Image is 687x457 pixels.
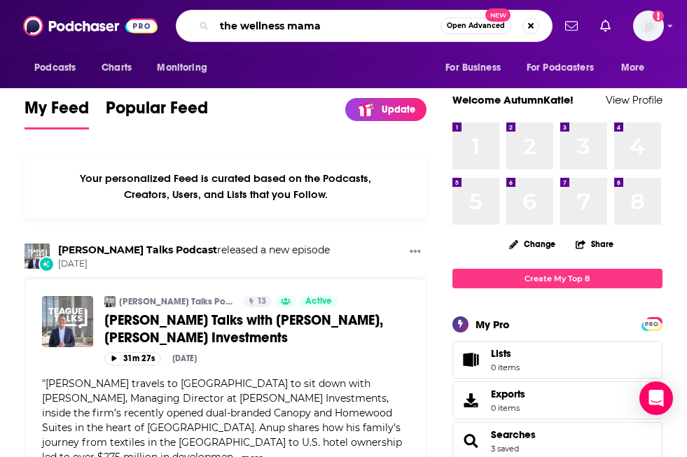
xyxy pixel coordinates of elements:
span: Active [305,295,332,309]
p: Update [382,104,415,115]
span: 13 [257,295,266,309]
a: Update [345,98,426,121]
a: Searches [457,431,485,451]
span: New [485,8,511,22]
span: Lists [457,350,485,370]
a: PRO [644,318,660,328]
button: Open AdvancedNew [440,17,511,34]
span: Exports [457,391,485,410]
a: View Profile [606,93,662,106]
div: My Pro [476,318,510,331]
div: Search podcasts, credits, & more... [176,10,553,42]
svg: Add a profile image [653,10,664,22]
span: Logged in as AutumnKatie [633,10,664,41]
div: Open Intercom Messenger [639,381,673,415]
img: Teague Talks Podcast [25,244,50,269]
span: Exports [491,388,525,400]
h3: released a new episode [58,244,330,257]
span: Charts [102,58,132,78]
button: Show profile menu [633,10,664,41]
a: Lists [452,341,662,379]
span: [PERSON_NAME] Talks with [PERSON_NAME], [PERSON_NAME] Investments [104,311,383,346]
span: PRO [644,319,660,330]
span: For Podcasters [527,58,594,78]
button: open menu [25,55,94,81]
a: Create My Top 8 [452,269,662,288]
span: Monitoring [157,58,207,78]
a: Show notifications dropdown [595,14,616,38]
span: My Feed [25,97,89,127]
span: Open Advanced [447,22,505,29]
div: [DATE] [172,353,197,363]
span: More [621,58,645,78]
button: Change [501,235,564,253]
a: 13 [244,296,272,307]
button: open menu [611,55,662,81]
a: Teague Talks Podcast [58,244,217,256]
a: My Feed [25,97,89,129]
span: [DATE] [58,258,330,270]
a: Charts [92,55,140,81]
a: Show notifications dropdown [560,14,583,38]
span: For Business [445,58,501,78]
span: Podcasts [34,58,76,78]
div: Your personalized Feed is curated based on the Podcasts, Creators, Users, and Lists that you Follow. [25,155,426,218]
a: Searches [491,428,536,441]
div: New Episode [39,256,54,272]
a: Exports [452,381,662,419]
img: Teague Talks with Anup Patel, Tara Investments [42,296,93,347]
a: 3 saved [491,444,519,454]
img: Teague Talks Podcast [104,296,116,307]
a: Welcome AutumnKatie! [452,93,574,106]
button: open menu [518,55,614,81]
span: 0 items [491,363,520,372]
button: open menu [147,55,225,81]
a: Popular Feed [106,97,208,129]
span: Popular Feed [106,97,208,127]
button: Show More Button [404,244,426,261]
a: [PERSON_NAME] Talks with [PERSON_NAME], [PERSON_NAME] Investments [104,311,409,346]
input: Search podcasts, credits, & more... [214,15,440,37]
span: Lists [491,347,520,360]
span: Lists [491,347,511,360]
button: 31m 27s [104,352,161,365]
a: [PERSON_NAME] Talks Podcast [119,296,235,307]
button: Share [575,230,614,258]
img: User Profile [633,10,664,41]
img: Podchaser - Follow, Share and Rate Podcasts [23,13,158,39]
a: Active [300,296,338,307]
span: 0 items [491,403,525,413]
button: open menu [436,55,518,81]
